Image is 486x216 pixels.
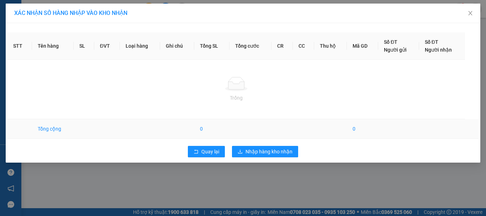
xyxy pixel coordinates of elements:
span: Số ĐT [425,39,438,45]
td: 0 [194,119,229,139]
th: Tổng SL [194,32,229,60]
span: Nhập hàng kho nhận [245,148,292,156]
th: Tên hàng [32,32,74,60]
span: rollback [194,149,199,155]
th: SL [74,32,94,60]
td: Tổng cộng [32,119,74,139]
td: 0 [347,119,378,139]
span: Quay lại [201,148,219,156]
th: CR [271,32,293,60]
th: Mã GD [347,32,378,60]
span: close [467,10,473,16]
span: Số ĐT [384,39,397,45]
th: Thu hộ [314,32,347,60]
th: Loại hàng [120,32,160,60]
span: download [238,149,243,155]
span: XÁC NHẬN SỐ HÀNG NHẬP VÀO KHO NHẬN [14,10,127,16]
span: Người gửi [384,47,407,53]
button: downloadNhập hàng kho nhận [232,146,298,157]
button: rollbackQuay lại [188,146,225,157]
div: Trống [13,94,459,102]
th: CC [293,32,314,60]
span: Người nhận [425,47,452,53]
th: ĐVT [94,32,120,60]
button: Close [460,4,480,23]
th: STT [7,32,32,60]
th: Ghi chú [160,32,194,60]
th: Tổng cước [229,32,271,60]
